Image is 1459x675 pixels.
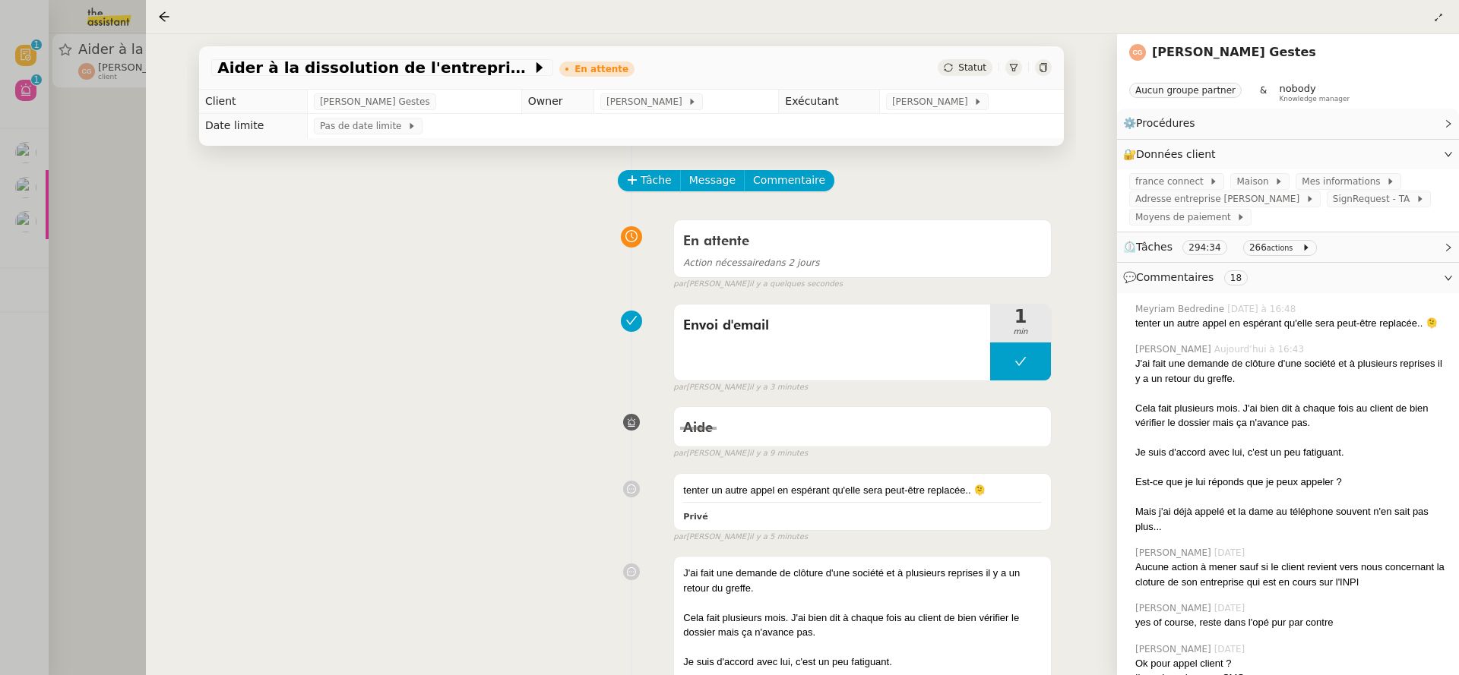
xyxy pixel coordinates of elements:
[779,90,880,114] td: Exécutant
[1117,263,1459,292] div: 💬Commentaires 18
[1333,191,1416,207] span: SignRequest - TA
[1135,475,1447,490] div: Est-ce que je lui réponds que je peux appeler ?
[749,531,808,544] span: il y a 5 minutes
[673,278,843,291] small: [PERSON_NAME]
[749,447,808,460] span: il y a 9 minutes
[683,314,981,337] span: Envoi d'email
[689,172,736,189] span: Message
[1302,174,1386,189] span: Mes informations
[1182,240,1226,255] nz-tag: 294:34
[683,421,713,435] span: Aide
[1135,210,1236,225] span: Moyens de paiement
[217,60,532,75] span: Aider à la dissolution de l'entreprise
[1136,241,1173,253] span: Tâches
[1135,316,1447,331] div: tenter un autre appel en espérant qu'elle sera peut-être replacée.. 🫠
[680,170,745,191] button: Message
[1135,401,1447,431] div: Cela fait plusieurs mois. J'ai bien dit à chaque fois au client de bien vérifier le dossier mais ...
[1129,44,1146,61] img: svg
[320,118,407,134] span: Pas de date limite
[1260,83,1267,103] span: &
[641,172,672,189] span: Tâche
[1267,244,1293,252] small: actions
[990,308,1051,326] span: 1
[753,172,825,189] span: Commentaire
[673,447,808,460] small: [PERSON_NAME]
[199,114,307,138] td: Date limite
[673,381,686,394] span: par
[199,90,307,114] td: Client
[1135,174,1209,189] span: france connect
[683,257,764,268] span: Action nécessaire
[683,483,1042,498] div: tenter un autre appel en espérant qu'elle sera peut-être replacée.. 🫠
[1152,45,1316,59] a: [PERSON_NAME] Gestes
[1214,642,1249,656] span: [DATE]
[1214,546,1249,560] span: [DATE]
[683,235,749,248] span: En attente
[683,610,1042,640] div: Cela fait plusieurs mois. J'ai bien dit à chaque fois au client de bien vérifier le dossier mais ...
[683,654,1042,670] div: Je suis d'accord avec lui, c'est un peu fatiguant.
[1135,356,1447,386] div: J'ai fait une demande de clôture d'une société et à plusieurs reprises il y a un retour du greffe.
[673,531,686,544] span: par
[673,531,808,544] small: [PERSON_NAME]
[1129,83,1242,98] nz-tag: Aucun groupe partner
[1123,271,1254,283] span: 💬
[1214,342,1307,356] span: Aujourd’hui à 16:43
[1117,109,1459,138] div: ⚙️Procédures
[1117,232,1459,262] div: ⏲️Tâches 294:34 266actions
[1135,302,1227,316] span: Meyriam Bedredine
[1135,656,1447,671] div: Ok pour appel client ?
[1135,445,1447,460] div: Je suis d'accord avec lui, c'est un peu fatiguant.
[1135,546,1214,560] span: [PERSON_NAME]
[320,94,430,109] span: [PERSON_NAME] Gestes
[958,62,986,73] span: Statut
[1136,117,1195,129] span: Procédures
[673,447,686,460] span: par
[683,566,1042,595] div: J'ai fait une demande de clôture d'une société et à plusieurs reprises il y a un retour du greffe.
[1135,191,1306,207] span: Adresse entreprise [PERSON_NAME]
[1214,601,1249,615] span: [DATE]
[673,381,808,394] small: [PERSON_NAME]
[1135,560,1447,589] div: Aucune action à mener sauf si le client revient vers nous concernant la cloture de son entreprise...
[606,94,688,109] span: [PERSON_NAME]
[1279,95,1350,103] span: Knowledge manager
[1117,140,1459,169] div: 🔐Données client
[1123,241,1323,253] span: ⏲️
[1227,302,1299,316] span: [DATE] à 16:48
[1136,271,1214,283] span: Commentaires
[1135,342,1214,356] span: [PERSON_NAME]
[1249,242,1267,253] span: 266
[683,257,819,268] span: dans 2 jours
[1224,270,1248,285] nz-tag: 18
[1135,615,1447,630] div: yes of course, reste dans l'opé pur par contre
[744,170,834,191] button: Commentaire
[1135,504,1447,534] div: Mais j'ai déjà appelé et la dame au téléphone souvent n'en sait pas plus...
[1135,601,1214,615] span: [PERSON_NAME]
[1279,83,1315,94] span: nobody
[1136,148,1216,160] span: Données client
[749,278,843,291] span: il y a quelques secondes
[1123,146,1222,163] span: 🔐
[521,90,593,114] td: Owner
[1123,115,1202,132] span: ⚙️
[892,94,973,109] span: [PERSON_NAME]
[1135,642,1214,656] span: [PERSON_NAME]
[1236,174,1274,189] span: Maison
[574,65,628,74] div: En attente
[683,512,707,522] b: Privé
[1279,83,1350,103] app-user-label: Knowledge manager
[749,381,808,394] span: il y a 3 minutes
[673,278,686,291] span: par
[618,170,681,191] button: Tâche
[990,326,1051,339] span: min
